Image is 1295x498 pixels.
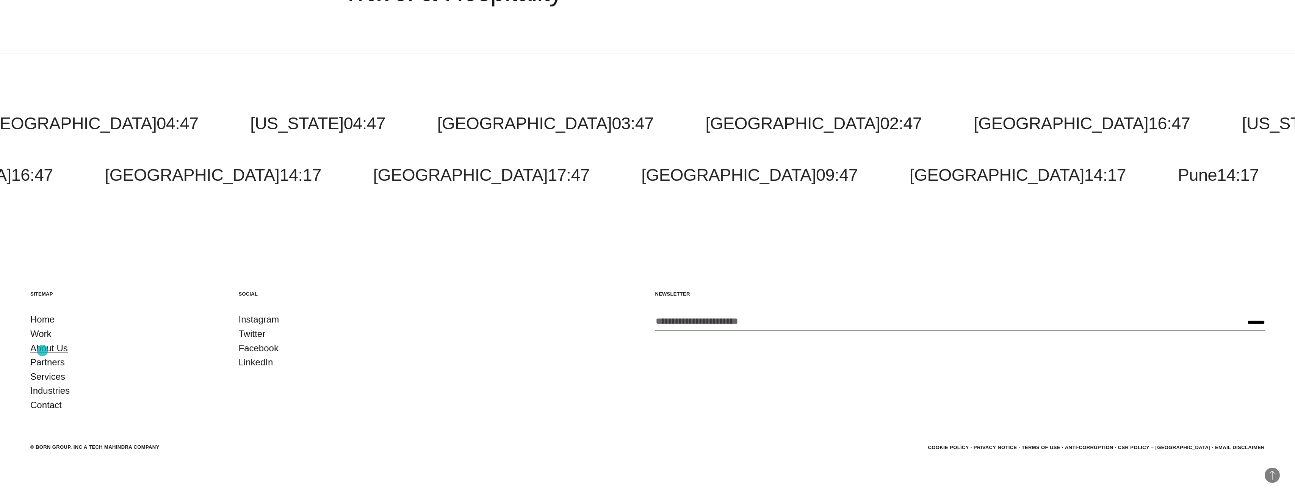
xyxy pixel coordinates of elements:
[105,165,321,185] a: [GEOGRAPHIC_DATA]14:17
[279,165,321,185] span: 14:17
[705,114,922,133] a: [GEOGRAPHIC_DATA]02:47
[239,355,273,370] a: LinkedIn
[30,355,65,370] a: Partners
[974,445,1017,450] a: Privacy Notice
[250,114,385,133] a: [US_STATE]04:47
[1148,114,1190,133] span: 16:47
[239,341,279,355] a: Facebook
[30,312,55,327] a: Home
[816,165,858,185] span: 09:47
[880,114,922,133] span: 02:47
[655,291,1265,297] h5: Newsletter
[1265,468,1280,483] button: Back to Top
[373,165,589,185] a: [GEOGRAPHIC_DATA]17:47
[1084,165,1126,185] span: 14:17
[239,312,279,327] a: Instagram
[157,114,198,133] span: 04:47
[612,114,653,133] span: 03:47
[1118,445,1210,450] a: CSR POLICY – [GEOGRAPHIC_DATA]
[974,114,1190,133] a: [GEOGRAPHIC_DATA]16:47
[30,398,62,412] a: Contact
[1215,445,1265,450] a: Email Disclaimer
[437,114,654,133] a: [GEOGRAPHIC_DATA]03:47
[548,165,589,185] span: 17:47
[239,291,432,297] h5: Social
[928,445,969,450] a: Cookie Policy
[30,341,68,355] a: About Us
[239,327,266,341] a: Twitter
[30,443,160,451] div: © BORN GROUP, INC A Tech Mahindra Company
[11,165,53,185] span: 16:47
[30,327,52,341] a: Work
[344,114,385,133] span: 04:47
[30,370,65,384] a: Services
[1065,445,1113,450] a: Anti-Corruption
[910,165,1126,185] a: [GEOGRAPHIC_DATA]14:17
[1217,165,1259,185] span: 14:17
[30,291,224,297] h5: Sitemap
[1178,165,1259,185] a: Pune14:17
[1022,445,1060,450] a: Terms of Use
[30,384,70,398] a: Industries
[641,165,858,185] a: [GEOGRAPHIC_DATA]09:47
